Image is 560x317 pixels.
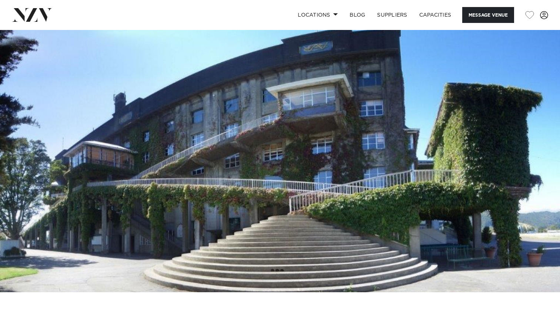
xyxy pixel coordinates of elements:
[371,7,413,23] a: SUPPLIERS
[344,7,371,23] a: BLOG
[12,8,52,21] img: nzv-logo.png
[462,7,514,23] button: Message Venue
[413,7,457,23] a: Capacities
[292,7,344,23] a: Locations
